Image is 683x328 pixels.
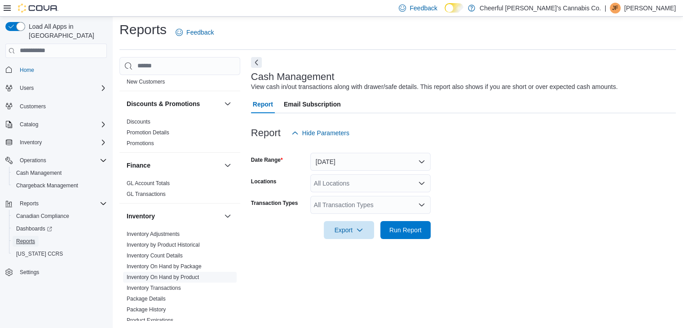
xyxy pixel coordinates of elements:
span: Settings [16,266,107,278]
div: Jason Fitzpatrick [610,3,621,13]
button: Inventory [16,137,45,148]
span: Cash Management [16,169,62,177]
a: New Customers [127,79,165,85]
span: Catalog [16,119,107,130]
span: Customers [20,103,46,110]
span: Home [20,66,34,74]
span: Catalog [20,121,38,128]
a: Canadian Compliance [13,211,73,222]
button: Reports [16,198,42,209]
button: Users [16,83,37,93]
h3: Report [251,128,281,138]
label: Date Range [251,156,283,164]
a: Chargeback Management [13,180,82,191]
span: Inventory [20,139,42,146]
button: Operations [2,154,110,167]
span: Users [20,84,34,92]
button: Inventory [2,136,110,149]
span: Reports [16,238,35,245]
a: Reports [13,236,39,247]
a: Home [16,65,38,75]
span: Product Expirations [127,317,173,324]
div: View cash in/out transactions along with drawer/safe details. This report also shows if you are s... [251,82,618,92]
button: Open list of options [418,180,425,187]
span: Reports [16,198,107,209]
button: [DATE] [310,153,431,171]
button: [US_STATE] CCRS [9,248,110,260]
span: New Customers [127,78,165,85]
span: Inventory [16,137,107,148]
span: Operations [20,157,46,164]
button: Finance [127,161,220,170]
span: Chargeback Management [13,180,107,191]
span: Run Report [389,226,422,235]
a: Inventory Adjustments [127,231,180,237]
button: Discounts & Promotions [222,98,233,109]
span: Promotion Details [127,129,169,136]
button: Next [251,57,262,68]
a: Inventory Transactions [127,285,181,291]
p: | [604,3,606,13]
span: GL Account Totals [127,180,170,187]
a: Dashboards [9,222,110,235]
span: Home [16,64,107,75]
a: Package History [127,306,166,313]
div: Finance [119,178,240,203]
span: Export [329,221,369,239]
span: Settings [20,269,39,276]
span: Canadian Compliance [16,213,69,220]
span: Operations [16,155,107,166]
span: Washington CCRS [13,248,107,259]
nav: Complex example [5,60,107,302]
span: Inventory On Hand by Package [127,263,202,270]
span: Reports [20,200,39,207]
button: Hide Parameters [288,124,353,142]
span: Load All Apps in [GEOGRAPHIC_DATA] [25,22,107,40]
a: GL Transactions [127,191,166,197]
a: Inventory Count Details [127,253,183,259]
span: Canadian Compliance [13,211,107,222]
p: Cheerful [PERSON_NAME]'s Cannabis Co. [480,3,601,13]
span: Cash Management [13,168,107,178]
h3: Finance [127,161,150,170]
button: Open list of options [418,201,425,208]
span: Customers [16,101,107,112]
button: Export [324,221,374,239]
span: Discounts [127,118,150,125]
button: Reports [2,197,110,210]
a: Settings [16,267,43,278]
a: Discounts [127,119,150,125]
label: Locations [251,178,277,185]
button: Inventory [127,212,220,221]
a: Feedback [172,23,217,41]
h3: Discounts & Promotions [127,99,200,108]
img: Cova [18,4,58,13]
h1: Reports [119,21,167,39]
button: Reports [9,235,110,248]
button: Home [2,63,110,76]
button: Catalog [16,119,42,130]
input: Dark Mode [445,3,463,13]
button: Customers [2,100,110,113]
span: Feedback [186,28,214,37]
span: Chargeback Management [16,182,78,189]
span: Reports [13,236,107,247]
button: Chargeback Management [9,179,110,192]
button: Users [2,82,110,94]
label: Transaction Types [251,199,298,207]
a: Package Details [127,296,166,302]
span: Package Details [127,295,166,302]
button: Run Report [380,221,431,239]
a: Dashboards [13,223,56,234]
a: GL Account Totals [127,180,170,186]
a: Promotions [127,140,154,146]
span: Inventory Adjustments [127,230,180,238]
button: Inventory [222,211,233,222]
button: Canadian Compliance [9,210,110,222]
button: Cash Management [9,167,110,179]
span: GL Transactions [127,191,166,198]
button: Catalog [2,118,110,131]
